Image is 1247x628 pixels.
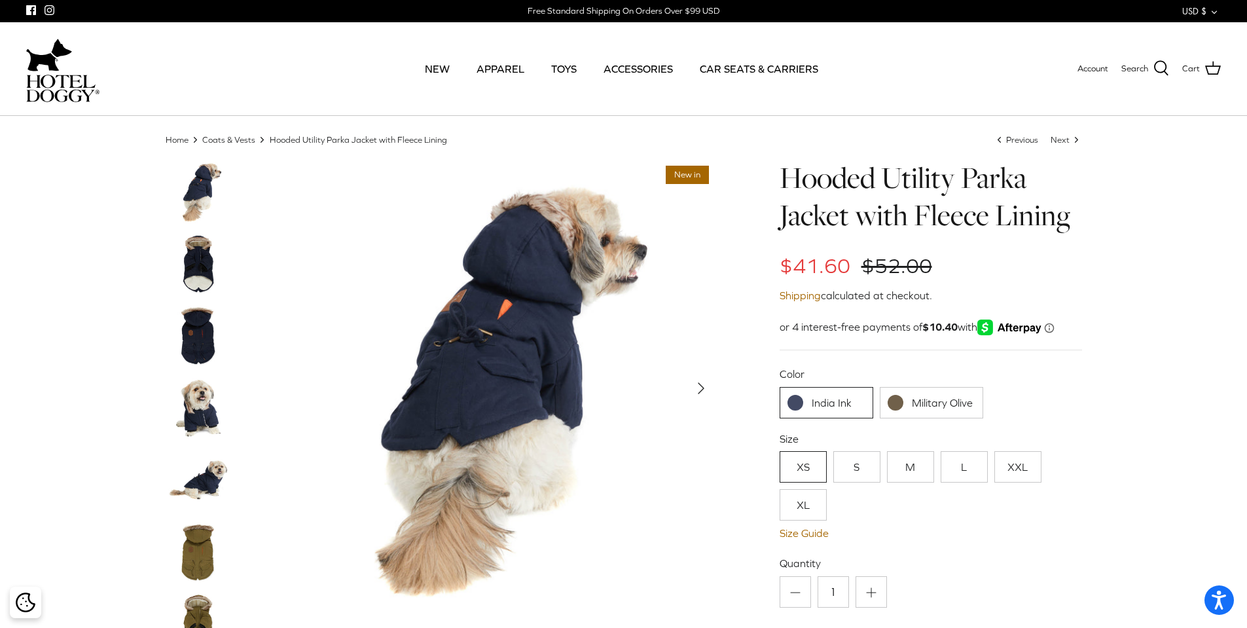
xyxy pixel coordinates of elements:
[26,35,99,102] a: hoteldoggycom
[941,451,988,483] a: L
[1182,60,1221,77] a: Cart
[1121,62,1148,76] span: Search
[780,451,827,483] a: XS
[1121,60,1169,77] a: Search
[1006,134,1038,144] span: Previous
[666,166,709,185] span: New in
[780,387,874,418] a: India Ink
[780,556,1082,570] label: Quantity
[780,432,1082,446] label: Size
[780,159,1082,234] h1: Hooded Utility Parka Jacket with Fleece Lining
[887,451,934,483] a: M
[780,287,1082,305] div: calculated at checkout.
[270,134,447,144] a: Hooded Utility Parka Jacket with Fleece Lining
[994,451,1041,483] a: XXL
[14,591,37,614] button: Cookie policy
[861,254,932,278] span: $52.00
[1077,64,1108,73] span: Account
[780,254,850,278] span: $41.60
[528,1,719,21] a: Free Standard Shipping On Orders Over $99 USD
[1182,62,1200,76] span: Cart
[465,46,536,91] a: APPAREL
[528,5,719,17] div: Free Standard Shipping On Orders Over $99 USD
[26,35,72,75] img: dog-icon.svg
[688,46,830,91] a: CAR SEATS & CARRIERS
[1051,134,1070,144] span: Next
[818,576,849,608] input: Quantity
[166,134,1082,146] nav: Breadcrumbs
[413,46,461,91] a: NEW
[1077,62,1108,76] a: Account
[194,46,1049,91] div: Primary navigation
[539,46,588,91] a: TOYS
[166,134,189,144] a: Home
[780,367,1082,381] label: Color
[10,587,41,618] div: Cookie policy
[780,489,827,521] a: XL
[994,134,1041,144] a: Previous
[780,289,821,301] a: Shipping
[45,5,54,15] a: Instagram
[687,374,715,403] button: Next
[202,134,255,144] a: Coats & Vests
[833,451,880,483] a: S
[26,5,36,15] a: Facebook
[780,527,1082,540] a: Size Guide
[592,46,685,91] a: ACCESSORIES
[1051,134,1082,144] a: Next
[880,387,983,418] a: Military Olive
[26,75,99,102] img: hoteldoggycom
[16,593,35,612] img: Cookie policy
